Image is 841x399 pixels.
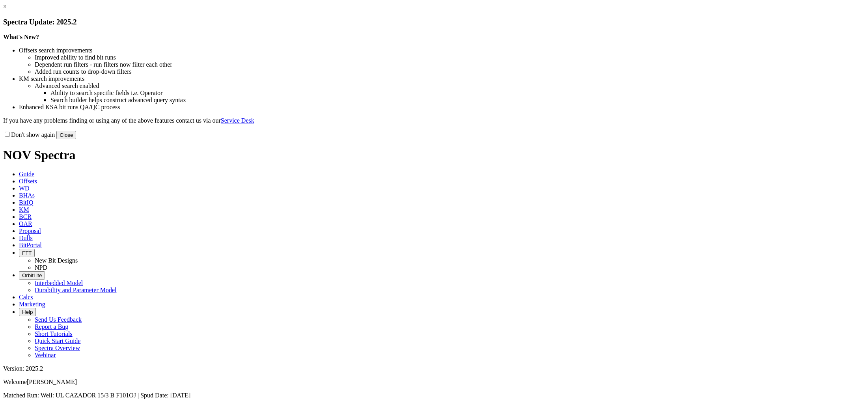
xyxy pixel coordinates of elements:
label: Don't show again [3,131,55,138]
a: Report a Bug [35,323,68,330]
span: BitPortal [19,242,42,248]
p: Welcome [3,378,838,386]
li: KM search improvements [19,75,838,82]
a: Spectra Overview [35,345,80,351]
a: Webinar [35,352,56,358]
li: Enhanced KSA bit runs QA/QC process [19,104,838,111]
li: Advanced search enabled [35,82,838,89]
span: Dulls [19,235,33,241]
li: Added run counts to drop-down filters [35,68,838,75]
span: WD [19,185,30,192]
span: OrbitLite [22,272,42,278]
li: Search builder helps construct advanced query syntax [50,97,838,104]
span: BHAs [19,192,35,199]
li: Improved ability to find bit runs [35,54,838,61]
span: Help [22,309,33,315]
a: New Bit Designs [35,257,78,264]
li: Offsets search improvements [19,47,838,54]
span: Offsets [19,178,37,185]
p: If you have any problems finding or using any of the above features contact us via our [3,117,838,124]
span: OAR [19,220,32,227]
h3: Spectra Update: 2025.2 [3,18,838,26]
a: Quick Start Guide [35,337,80,344]
span: Guide [19,171,34,177]
strong: What's New? [3,34,39,40]
input: Don't show again [5,132,10,137]
a: Service Desk [221,117,254,124]
span: BCR [19,213,32,220]
a: Send Us Feedback [35,316,82,323]
span: Marketing [19,301,45,308]
a: Interbedded Model [35,280,83,286]
li: Ability to search specific fields i.e. Operator [50,89,838,97]
span: Calcs [19,294,33,300]
span: FTT [22,250,32,256]
span: KM [19,206,29,213]
li: Dependent run filters - run filters now filter each other [35,61,838,68]
span: Well: UL CAZADOR 15/3 B F101OJ | Spud Date: [DATE] [41,392,190,399]
h1: NOV Spectra [3,148,838,162]
span: Proposal [19,227,41,234]
a: Short Tutorials [35,330,73,337]
a: × [3,3,7,10]
a: Durability and Parameter Model [35,287,117,293]
span: BitIQ [19,199,33,206]
span: Matched Run: [3,392,39,399]
button: Close [56,131,76,139]
a: NPD [35,264,47,271]
div: Version: 2025.2 [3,365,838,372]
span: [PERSON_NAME] [27,378,77,385]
